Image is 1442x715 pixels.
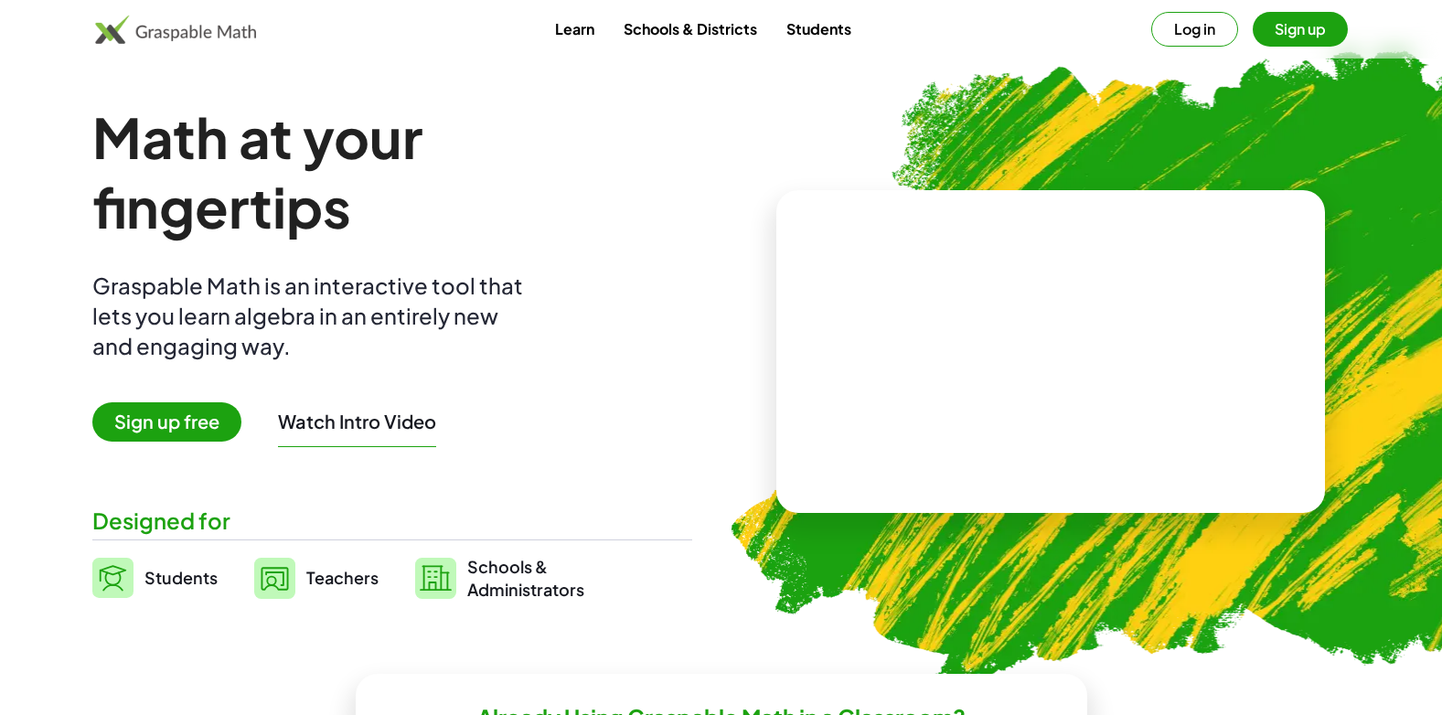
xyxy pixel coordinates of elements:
[92,271,531,361] div: Graspable Math is an interactive tool that lets you learn algebra in an entirely new and engaging...
[772,12,866,46] a: Students
[254,555,379,601] a: Teachers
[144,567,218,588] span: Students
[278,410,436,433] button: Watch Intro Video
[415,558,456,599] img: svg%3e
[415,555,584,601] a: Schools &Administrators
[609,12,772,46] a: Schools & Districts
[540,12,609,46] a: Learn
[92,402,241,442] span: Sign up free
[92,555,218,601] a: Students
[1151,12,1238,47] button: Log in
[92,558,134,598] img: svg%3e
[1253,12,1348,47] button: Sign up
[254,558,295,599] img: svg%3e
[467,555,584,601] span: Schools & Administrators
[306,567,379,588] span: Teachers
[92,506,692,536] div: Designed for
[92,102,674,241] h1: Math at your fingertips
[913,283,1188,421] video: What is this? This is dynamic math notation. Dynamic math notation plays a central role in how Gr...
